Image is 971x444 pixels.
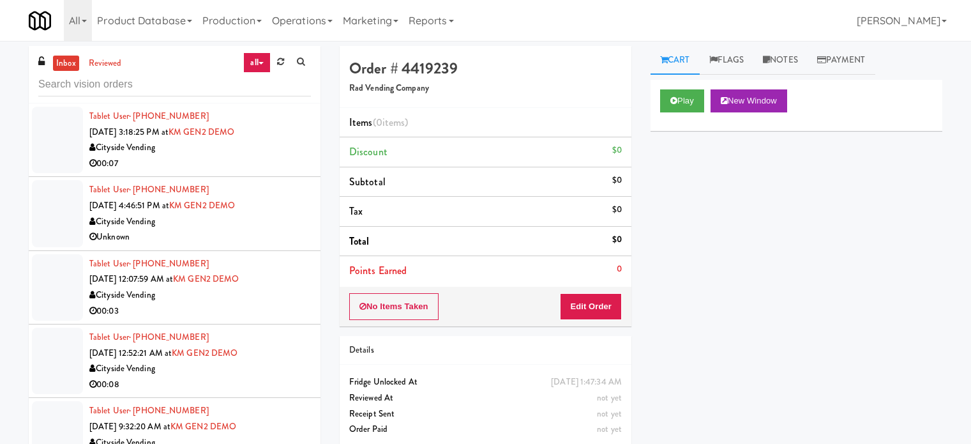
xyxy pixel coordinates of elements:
[89,404,209,417] a: Tablet User· [PHONE_NUMBER]
[349,293,439,320] button: No Items Taken
[660,89,704,112] button: Play
[349,263,407,278] span: Points Earned
[29,103,320,177] li: Tablet User· [PHONE_NUMBER][DATE] 3:18:25 PM atKM GEN2 DEMOCityside Vending00:07
[89,214,311,230] div: Cityside Vending
[597,392,622,404] span: not yet
[89,183,209,195] a: Tablet User· [PHONE_NUMBER]
[86,56,125,72] a: reviewed
[373,115,409,130] span: (0 )
[89,377,311,393] div: 00:08
[169,126,234,138] a: KM GEN2 DEMO
[349,60,622,77] h4: Order # 4419239
[349,406,622,422] div: Receipt Sent
[173,273,239,285] a: KM GEN2 DEMO
[560,293,622,320] button: Edit Order
[349,115,408,130] span: Items
[349,84,622,93] h5: Rad Vending Company
[172,347,237,359] a: KM GEN2 DEMO
[711,89,787,112] button: New Window
[89,229,311,245] div: Unknown
[29,177,320,250] li: Tablet User· [PHONE_NUMBER][DATE] 4:46:51 PM atKM GEN2 DEMOCityside VendingUnknown
[169,199,235,211] a: KM GEN2 DEMO
[129,110,209,122] span: · [PHONE_NUMBER]
[89,420,170,433] span: [DATE] 9:32:20 AM at
[551,374,622,390] div: [DATE] 1:47:34 AM
[349,234,370,249] span: Total
[129,183,209,195] span: · [PHONE_NUMBER]
[349,204,363,218] span: Tax
[808,46,875,75] a: Payment
[89,199,169,211] span: [DATE] 4:46:51 PM at
[89,156,311,172] div: 00:07
[651,46,700,75] a: Cart
[612,202,622,218] div: $0
[89,287,311,303] div: Cityside Vending
[89,331,209,343] a: Tablet User· [PHONE_NUMBER]
[129,331,209,343] span: · [PHONE_NUMBER]
[382,115,405,130] ng-pluralize: items
[349,390,622,406] div: Reviewed At
[612,142,622,158] div: $0
[38,73,311,96] input: Search vision orders
[349,342,622,358] div: Details
[89,273,173,285] span: [DATE] 12:07:59 AM at
[349,374,622,390] div: Fridge Unlocked At
[89,126,169,138] span: [DATE] 3:18:25 PM at
[597,408,622,420] span: not yet
[29,251,320,325] li: Tablet User· [PHONE_NUMBER][DATE] 12:07:59 AM atKM GEN2 DEMOCityside Vending00:03
[29,10,51,32] img: Micromart
[170,420,236,433] a: KM GEN2 DEMO
[89,347,172,359] span: [DATE] 12:52:21 AM at
[129,257,209,270] span: · [PHONE_NUMBER]
[89,257,209,270] a: Tablet User· [PHONE_NUMBER]
[89,361,311,377] div: Cityside Vending
[89,303,311,319] div: 00:03
[612,172,622,188] div: $0
[612,232,622,248] div: $0
[349,174,386,189] span: Subtotal
[89,140,311,156] div: Cityside Vending
[753,46,808,75] a: Notes
[53,56,79,72] a: inbox
[349,422,622,438] div: Order Paid
[700,46,754,75] a: Flags
[89,110,209,122] a: Tablet User· [PHONE_NUMBER]
[617,261,622,277] div: 0
[29,325,320,398] li: Tablet User· [PHONE_NUMBER][DATE] 12:52:21 AM atKM GEN2 DEMOCityside Vending00:08
[243,52,270,73] a: all
[349,144,388,159] span: Discount
[129,404,209,417] span: · [PHONE_NUMBER]
[597,423,622,435] span: not yet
